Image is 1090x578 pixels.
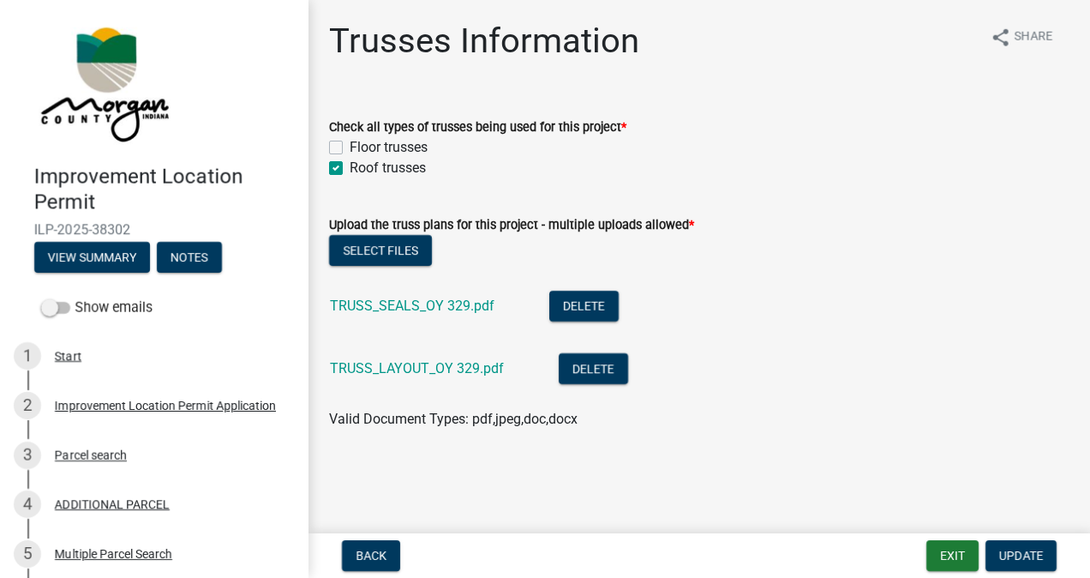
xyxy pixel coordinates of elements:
div: 4 [14,491,41,518]
button: Notes [157,242,222,273]
span: Back [356,549,386,563]
div: 2 [14,392,41,419]
a: TRUSS_LAYOUT_OY 329.pdf [330,360,504,376]
wm-modal-confirm: Delete Document [559,362,628,378]
button: shareShare [977,21,1066,54]
wm-modal-confirm: Summary [34,251,150,265]
div: ADDITIONAL PARCEL [55,498,170,510]
div: 1 [14,342,41,370]
button: Select files [329,235,432,266]
h4: Improvement Location Permit [34,165,295,214]
div: 5 [14,540,41,568]
span: Valid Document Types: pdf,jpeg,doc,docx [329,411,578,427]
span: ILP-2025-38302 [34,221,274,238]
button: Exit [926,540,979,571]
a: TRUSS_SEALS_OY 329.pdf [330,298,494,314]
button: Delete [549,291,619,322]
img: Morgan County, Indiana [34,18,172,147]
label: Show emails [41,298,153,318]
wm-modal-confirm: Delete Document [549,299,619,316]
div: Parcel search [55,449,127,461]
label: Roof trusses [350,158,426,178]
button: Back [342,540,400,571]
div: Improvement Location Permit Application [55,400,276,412]
button: Delete [559,353,628,384]
span: Share [1015,27,1052,48]
button: View Summary [34,242,150,273]
label: Upload the truss plans for this project - multiple uploads allowed [329,220,694,232]
button: Update [985,540,1057,571]
div: 3 [14,442,41,469]
span: Update [999,549,1043,563]
wm-modal-confirm: Notes [157,251,222,265]
label: Check all types of trusses being used for this project [329,122,626,134]
label: Floor trusses [350,137,428,158]
div: Start [55,350,81,362]
i: share [991,27,1011,48]
h1: Trusses Information [329,21,639,62]
div: Multiple Parcel Search [55,548,172,560]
